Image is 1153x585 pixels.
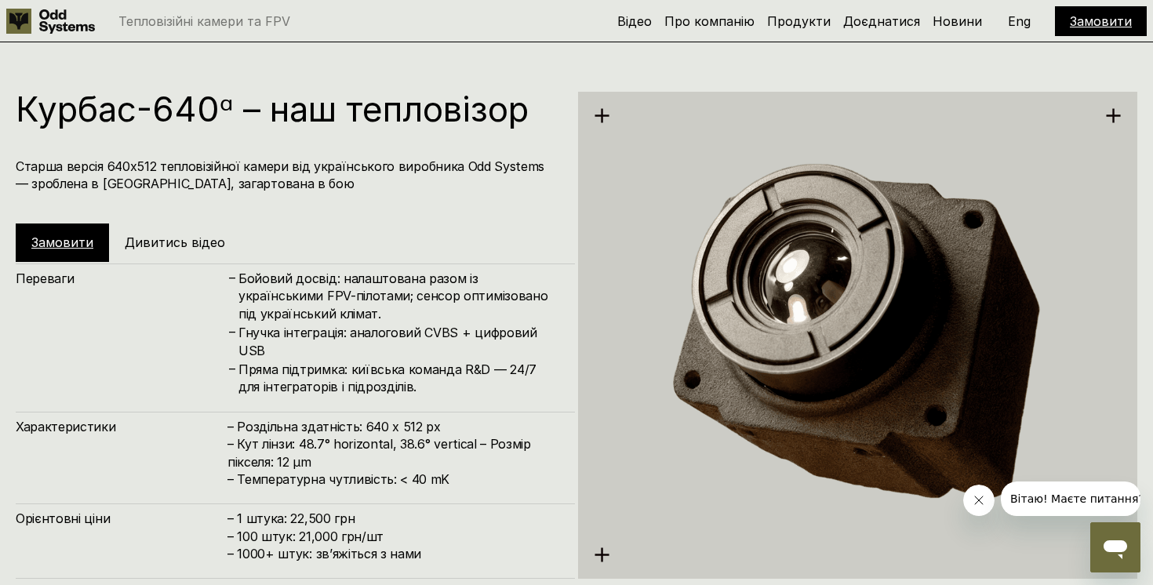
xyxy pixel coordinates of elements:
[16,158,559,193] h4: Старша версія 640х512 тепловізійної камери від українського виробника Odd Systems — зроблена в [G...
[9,11,144,24] span: Вітаю! Маєте питання?
[16,418,227,435] h4: Характеристики
[227,510,559,562] h4: – 1 штука: 22,500 грн – 100 штук: 21,000 грн/шт
[1090,522,1140,572] iframe: Кнопка для запуску вікна повідомлень
[1070,13,1132,29] a: Замовити
[125,234,225,251] h5: Дивитись відео
[229,269,235,286] h4: –
[963,485,995,516] iframe: Закрити повідомлення
[238,324,559,359] h4: Гнучка інтеграція: аналоговий CVBS + цифровий USB
[16,510,227,527] h4: Орієнтовні ціни
[227,418,559,489] h4: – Роздільна здатність: 640 x 512 px – Кут лінзи: 48.7° horizontal, 38.6° vertical – Розмір піксел...
[118,15,290,27] p: Тепловізійні камери та FPV
[238,270,559,322] h4: Бойовий досвід: налаштована разом із українськими FPV-пілотами; сенсор оптимізовано під українськ...
[238,361,559,396] h4: Пряма підтримка: київська команда R&D — 24/7 для інтеграторів і підрозділів.
[843,13,920,29] a: Доєднатися
[31,234,93,250] a: Замовити
[1008,15,1031,27] p: Eng
[767,13,831,29] a: Продукти
[664,13,755,29] a: Про компанію
[1001,481,1140,516] iframe: Повідомлення від компанії
[933,13,982,29] a: Новини
[16,92,559,126] h1: Курбас-640ᵅ – наш тепловізор
[227,546,421,561] span: – ⁠1000+ штук: звʼяжіться з нами
[617,13,652,29] a: Відео
[229,323,235,340] h4: –
[229,360,235,377] h4: –
[16,270,227,287] h4: Переваги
